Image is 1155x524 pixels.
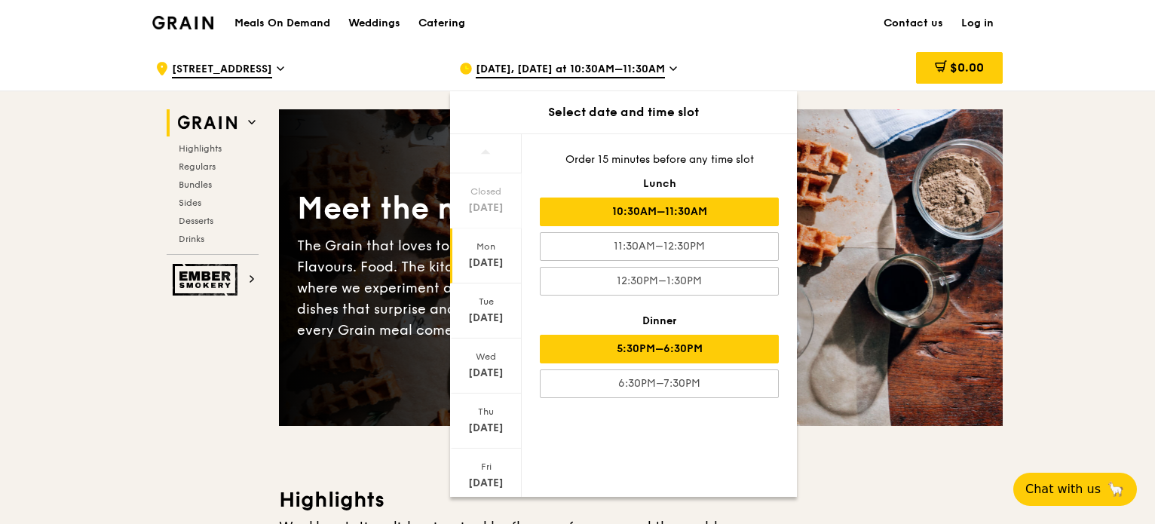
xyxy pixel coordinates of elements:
div: [DATE] [452,476,519,491]
img: Ember Smokery web logo [173,264,242,296]
div: Tue [452,296,519,308]
div: Thu [452,406,519,418]
span: Chat with us [1025,480,1101,498]
button: Chat with us🦙 [1013,473,1137,506]
div: The Grain that loves to play. With ingredients. Flavours. Food. The kitchen is our happy place, w... [297,235,641,341]
div: Order 15 minutes before any time slot [540,152,779,167]
span: [STREET_ADDRESS] [172,62,272,78]
div: Catering [418,1,465,46]
div: Weddings [348,1,400,46]
div: 6:30PM–7:30PM [540,369,779,398]
span: Desserts [179,216,213,226]
span: [DATE], [DATE] at 10:30AM–11:30AM [476,62,665,78]
span: Sides [179,198,201,208]
div: 10:30AM–11:30AM [540,198,779,226]
span: 🦙 [1107,480,1125,498]
div: Dinner [540,314,779,329]
div: Wed [452,351,519,363]
h1: Meals On Demand [234,16,330,31]
div: Lunch [540,176,779,192]
a: Contact us [875,1,952,46]
div: 5:30PM–6:30PM [540,335,779,363]
h3: Highlights [279,486,1003,513]
div: Closed [452,185,519,198]
div: 12:30PM–1:30PM [540,267,779,296]
div: Mon [452,241,519,253]
img: Grain [152,16,213,29]
a: Log in [952,1,1003,46]
a: Catering [409,1,474,46]
div: Meet the new Grain [297,188,641,229]
span: Regulars [179,161,216,172]
div: [DATE] [452,256,519,271]
div: Select date and time slot [450,103,797,121]
span: Highlights [179,143,222,154]
span: Drinks [179,234,204,244]
div: 11:30AM–12:30PM [540,232,779,261]
span: Bundles [179,179,212,190]
div: [DATE] [452,421,519,436]
img: Grain web logo [173,109,242,136]
div: Fri [452,461,519,473]
div: [DATE] [452,311,519,326]
div: [DATE] [452,366,519,381]
div: [DATE] [452,201,519,216]
span: $0.00 [950,60,984,75]
a: Weddings [339,1,409,46]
